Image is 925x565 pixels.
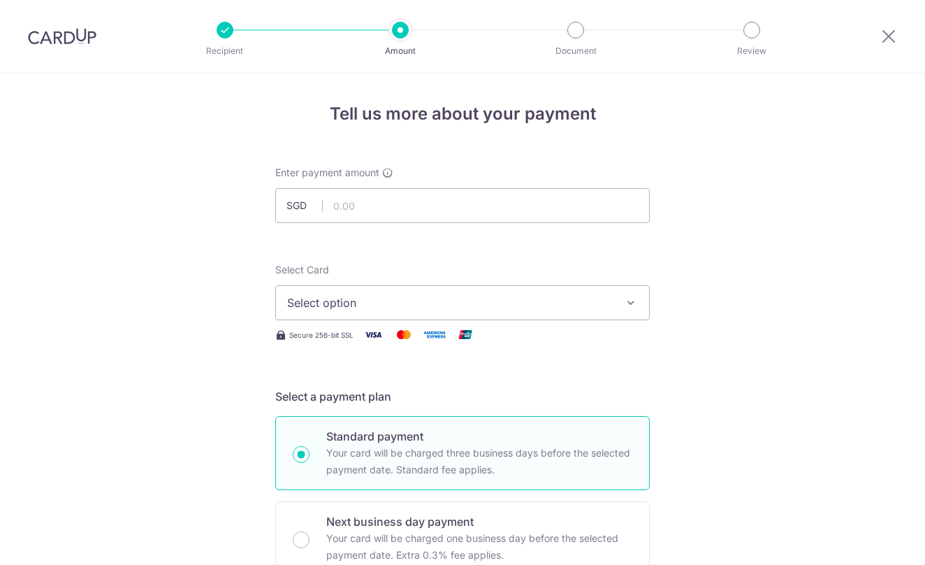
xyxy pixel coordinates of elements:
[326,513,632,530] p: Next business day payment
[390,326,418,343] img: Mastercard
[287,294,613,311] span: Select option
[524,44,627,58] p: Document
[286,199,323,213] span: SGD
[359,326,387,343] img: Visa
[173,44,277,58] p: Recipient
[275,388,650,405] h5: Select a payment plan
[349,44,452,58] p: Amount
[275,188,650,223] input: 0.00
[700,44,803,58] p: Review
[28,28,96,45] img: CardUp
[326,428,632,445] p: Standard payment
[451,326,479,343] img: Union Pay
[421,326,449,343] img: American Express
[275,101,650,127] h4: Tell us more about your payment
[275,264,329,276] span: translation missing: en.payables.payment_networks.credit_card.summary.labels.select_card
[326,530,632,564] p: Your card will be charged one business day before the selected payment date. Extra 0.3% fee applies.
[275,285,650,320] button: Select option
[326,445,632,478] p: Your card will be charged three business days before the selected payment date. Standard fee appl...
[289,329,354,341] span: Secure 256-bit SSL
[275,166,379,180] span: Enter payment amount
